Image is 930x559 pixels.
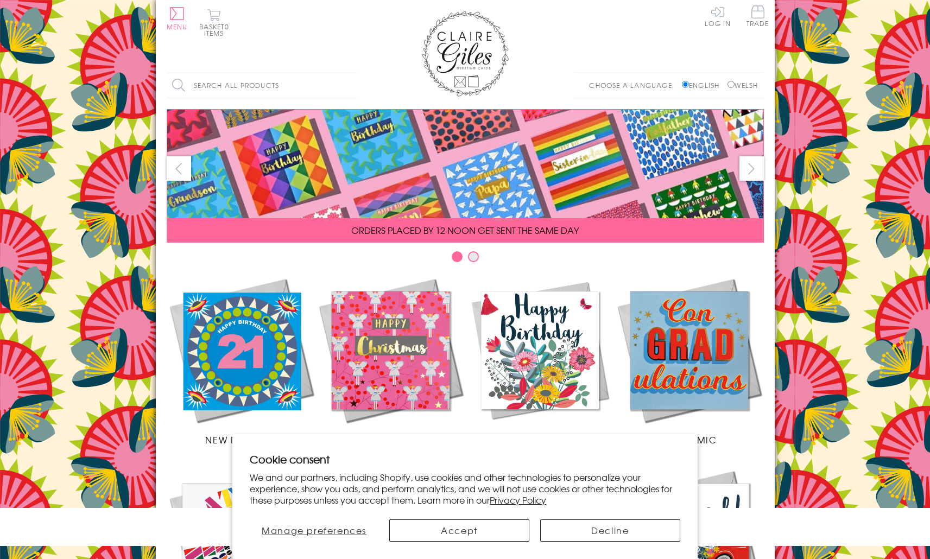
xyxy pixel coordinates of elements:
span: Menu [167,22,188,31]
a: Log In [705,5,731,27]
button: Basket0 items [199,9,229,36]
h2: Cookie consent [250,452,680,467]
span: Trade [746,5,769,27]
a: Trade [746,5,769,29]
a: Birthdays [465,276,615,446]
p: Choose a language: [589,80,680,90]
a: Academic [615,276,764,446]
span: ORDERS PLACED BY 12 NOON GET SENT THE SAME DAY [351,224,579,237]
button: Menu [167,7,188,30]
label: Welsh [727,80,758,90]
span: Manage preferences [262,524,366,537]
a: Christmas [316,276,465,446]
input: Welsh [727,81,735,88]
button: Carousel Page 2 [468,251,479,262]
button: prev [167,156,191,181]
label: English [682,80,725,90]
a: New Releases [167,276,316,446]
p: We and our partners, including Shopify, use cookies and other technologies to personalize your ex... [250,472,680,505]
span: 0 items [204,22,229,38]
span: New Releases [205,433,276,446]
button: Decline [540,519,680,542]
input: Search [346,73,357,98]
button: Carousel Page 1 (Current Slide) [452,251,463,262]
button: Accept [389,519,529,542]
button: next [739,156,764,181]
span: Birthdays [514,433,566,446]
button: Manage preferences [250,519,378,542]
input: English [682,81,689,88]
span: Christmas [363,433,418,446]
img: Claire Giles Greetings Cards [422,11,509,97]
a: Privacy Policy [490,493,546,506]
input: Search all products [167,73,357,98]
div: Carousel Pagination [167,251,764,268]
span: Academic [661,433,717,446]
